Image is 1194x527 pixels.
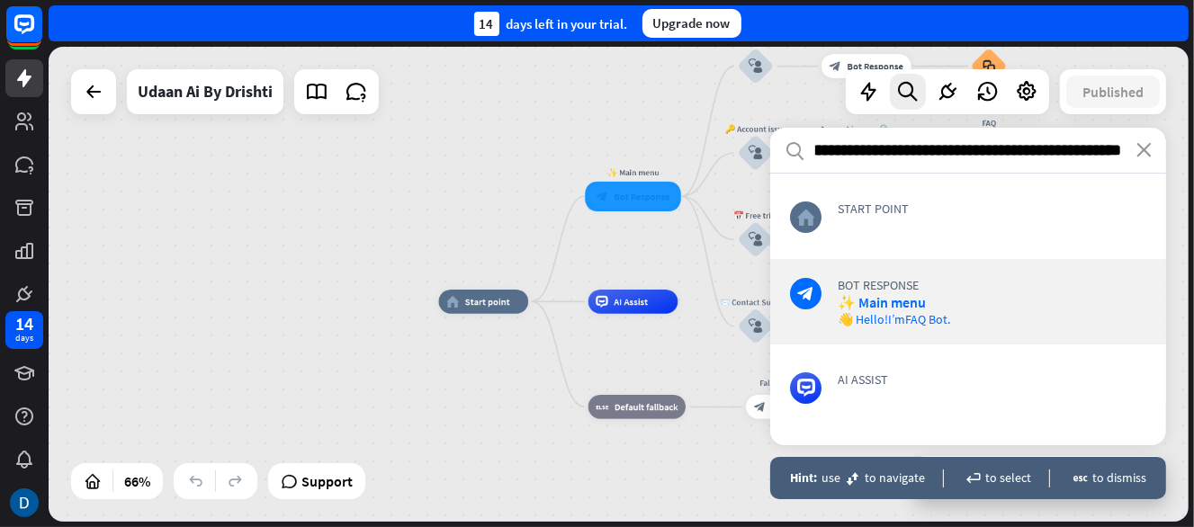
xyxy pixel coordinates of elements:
span: Bot Response [838,277,1146,293]
span: A [911,311,918,327]
span: Start point [838,201,1146,217]
i: escape [1073,471,1088,486]
i: search [785,140,805,161]
span: AI Assist [838,371,1146,388]
div: days left in your trial. [474,12,628,36]
i: block_bot_response [797,285,814,302]
span: Hint: [790,470,817,486]
span: ai [869,293,880,311]
button: Published [1066,76,1160,108]
i: home_2 [797,209,814,226]
i: block_faq [983,59,995,73]
button: Open LiveChat chat widget [14,7,68,61]
div: Fallback message [737,377,845,389]
i: close [1136,143,1152,157]
span: Default fallback [615,401,678,413]
i: enter [966,471,981,486]
div: ✨ Main menu [579,166,687,178]
i: block_bot_response [754,401,766,413]
span: Bot Response [848,60,903,72]
span: Support [301,467,353,496]
div: days [15,332,33,344]
div: to dismiss [1068,470,1146,486]
div: 📨 Contact Support [720,297,792,308]
span: I’m [888,311,905,327]
div: to select [962,470,1031,486]
div: 14 [15,316,33,332]
div: Upgrade now [642,9,741,38]
i: block_user_input [749,59,763,74]
i: block_fallback [596,401,608,413]
a: 14 days [5,311,43,349]
div: 📅 Free trial [720,210,792,221]
i: block_bot_response [830,60,841,72]
div: 66% [119,467,156,496]
i: home_2 [446,296,459,308]
div: 🔑 Account issue [720,123,792,135]
span: Start point [465,296,510,308]
i: block_user_input [749,319,763,334]
span: 👋 Hello! F Q Bot. [838,311,950,327]
span: AI Assist [614,296,648,308]
i: block_user_input [749,232,763,246]
i: block_user_input [749,146,763,160]
span: ✨ M n menu [838,293,926,311]
i: move [845,471,860,486]
div: 14 [474,12,499,36]
div: use to navigate [790,470,925,486]
div: Account issue FAQ [962,105,1016,130]
div: Account issue — 🔍 menu [812,123,920,135]
div: Udaan Ai By Drishti [138,69,273,114]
